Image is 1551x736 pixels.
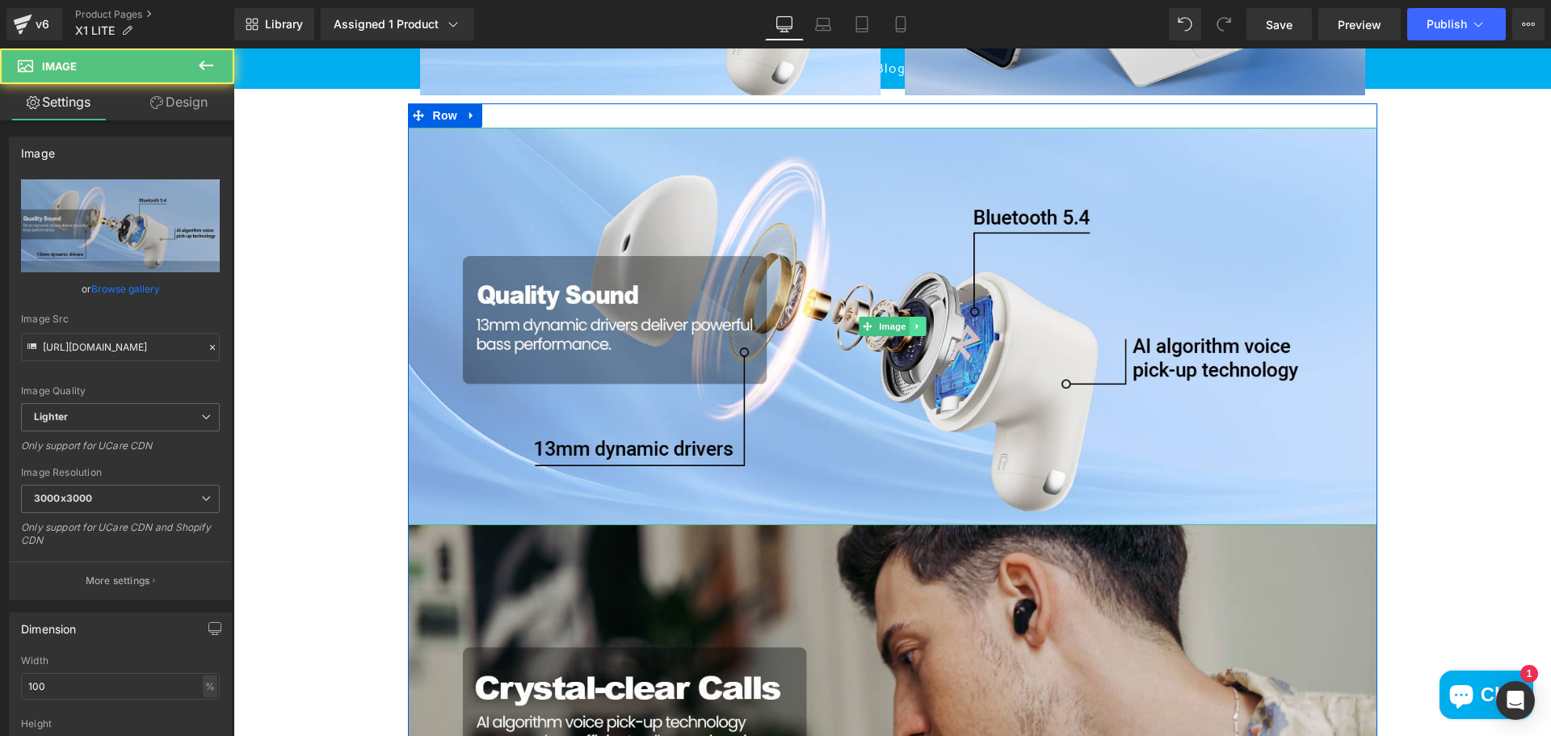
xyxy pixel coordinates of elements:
[91,275,160,303] a: Browse gallery
[34,492,92,504] b: 3000x3000
[21,137,55,160] div: Image
[21,673,220,700] input: auto
[843,8,881,40] a: Tablet
[34,410,68,423] b: Lighter
[234,8,314,40] a: New Library
[881,8,920,40] a: Mobile
[804,8,843,40] a: Laptop
[1427,18,1467,31] span: Publish
[21,521,220,557] div: Only support for UCare CDN and Shopify CDN
[675,268,692,288] a: Expand / Collapse
[21,655,220,667] div: Width
[1201,622,1305,675] inbox-online-store-chat: Shopify online store chat
[21,313,220,325] div: Image Src
[120,84,237,120] a: Design
[21,385,220,397] div: Image Quality
[21,613,77,636] div: Dimension
[75,8,234,21] a: Product Pages
[21,333,220,361] input: Link
[1407,8,1506,40] button: Publish
[203,675,217,697] div: %
[86,574,150,588] p: More settings
[21,439,220,463] div: Only support for UCare CDN
[75,24,115,37] span: X1 LITE
[1266,16,1292,33] span: Save
[765,8,804,40] a: Desktop
[642,268,676,288] span: Image
[21,467,220,478] div: Image Resolution
[1169,8,1201,40] button: Undo
[1496,681,1535,720] div: Open Intercom Messenger
[21,280,220,297] div: or
[1318,8,1401,40] a: Preview
[265,17,303,32] span: Library
[10,561,231,599] button: More settings
[1208,8,1240,40] button: Redo
[6,8,62,40] a: v6
[334,16,461,32] div: Assigned 1 Product
[32,14,53,35] div: v6
[42,60,77,73] span: Image
[21,718,220,730] div: Height
[1512,8,1545,40] button: More
[228,55,249,79] a: Expand / Collapse
[195,55,228,79] span: Row
[1338,16,1381,33] span: Preview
